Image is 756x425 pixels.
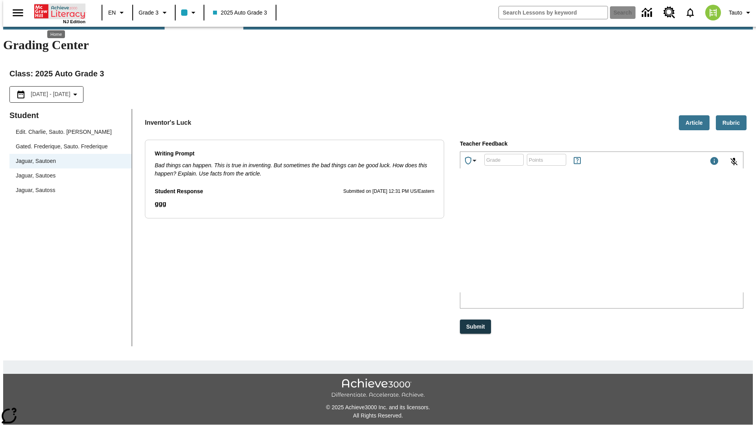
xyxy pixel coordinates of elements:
p: Inventor's Luck [145,118,191,128]
div: Jaguar, Sautoen [9,154,132,168]
p: Submitted on [DATE] 12:31 PM US/Eastern [343,188,434,196]
button: Achievements [460,153,482,168]
button: Class color is light blue. Change class color [178,6,201,20]
svg: Collapse Date Range Filter [70,90,80,99]
button: Select the date range menu item [13,90,80,99]
p: YdRmd [3,6,115,13]
p: Teacher Feedback [460,140,743,148]
div: Points: Must be equal to or less than 25. [527,154,566,166]
button: Language: EN, Select a language [105,6,130,20]
div: Edit. Charlie, Sauto. [PERSON_NAME] [9,125,132,139]
h1: Grading Center [3,38,753,52]
button: Click to activate and allow voice recognition [724,152,743,171]
h2: Class : 2025 Auto Grade 3 [9,67,747,80]
span: Grade 3 [139,9,159,17]
div: Maximum 1000 characters Press Escape to exit toolbar and use left and right arrow keys to access ... [710,156,719,167]
span: [DATE] - [DATE] [31,90,70,98]
button: Grade: Grade 3, Select a grade [135,6,172,20]
span: EN [108,9,116,17]
p: Student [9,109,132,122]
img: Achieve3000 Differentiate Accelerate Achieve [331,379,425,399]
p: Student Response [155,187,203,196]
button: Profile/Settings [726,6,756,20]
a: Notifications [680,2,700,23]
span: NJ Edition [63,19,85,24]
span: Tauto [729,9,742,17]
div: Grade: Letters, numbers, %, + and - are allowed. [484,154,524,166]
body: Type your response here. [3,6,115,13]
button: Open side menu [6,1,30,24]
span: Jaguar, Sautoes [16,172,125,180]
p: All Rights Reserved. [3,412,753,420]
input: Grade: Letters, numbers, %, + and - are allowed. [484,150,524,170]
p: Writing Prompt [155,150,434,158]
p: © 2025 Achieve3000 Inc. and its licensors. [3,403,753,412]
a: Resource Center, Will open in new tab [659,2,680,23]
button: Article, Will open in new tab [679,115,710,131]
a: Home [34,4,85,19]
a: Data Center [637,2,659,24]
input: Points: Must be equal to or less than 25. [527,150,566,170]
span: Jaguar, Sautoen [16,157,125,165]
button: Rubric, Will open in new tab [716,115,747,131]
button: Select a new avatar [700,2,726,23]
input: search field [499,6,608,19]
div: Home [47,30,65,38]
p: Bad things can happen. This is true in inventing. But sometimes the bad things can be good luck. ... [155,161,434,178]
div: Jaguar, Sautoes [9,168,132,183]
img: avatar image [705,5,721,20]
p: ggg [155,199,434,209]
span: Gated. Frederique, Sauto. Frederique [16,142,125,151]
div: Gated. Frederique, Sauto. Frederique [9,139,132,154]
button: Rules for Earning Points and Achievements, Will open in new tab [569,153,585,168]
span: 2025 Auto Grade 3 [213,9,267,17]
span: Jaguar, Sautoss [16,186,125,194]
button: Submit [460,320,491,334]
p: Student Response [155,199,434,209]
span: Edit. Charlie, Sauto. [PERSON_NAME] [16,128,125,136]
div: Jaguar, Sautoss [9,183,132,198]
div: Home [34,3,85,24]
